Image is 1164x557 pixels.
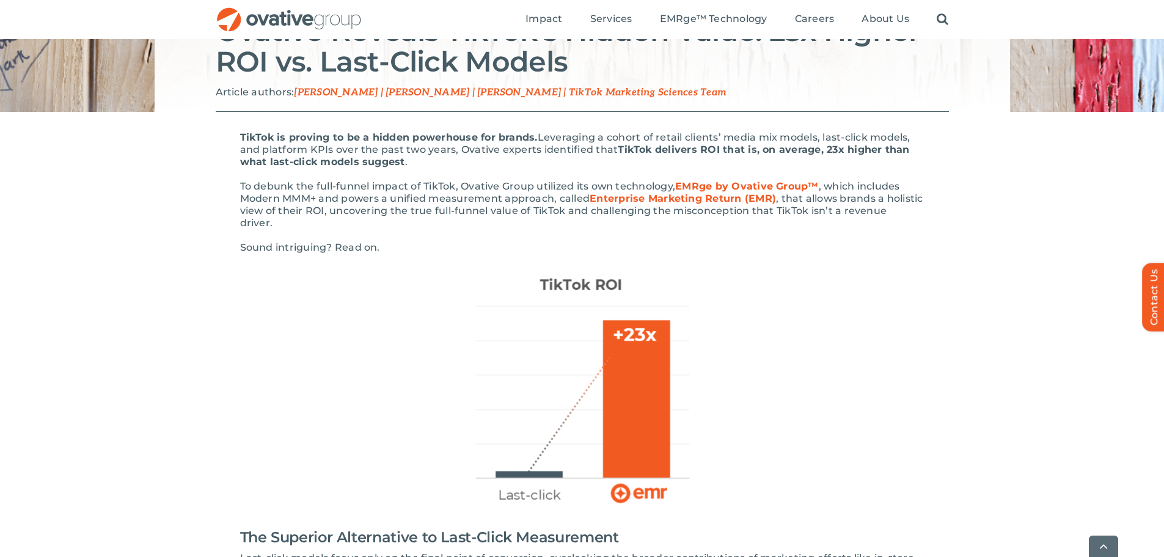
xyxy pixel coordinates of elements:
span: Leveraging a cohort of retail clients’ media mix models, last-click models, and platform KPIs ove... [240,131,910,155]
a: Search [937,13,948,26]
span: [PERSON_NAME] | [PERSON_NAME] | [PERSON_NAME] | TikTok Marketing Sciences Team [294,87,727,98]
span: , that allows brands a holistic view of their ROI, uncovering the true full-funnel value of TikTo... [240,193,923,229]
span: TikTok is proving to be a hidden powerhouse for brands. [240,131,538,143]
a: Careers [795,13,835,26]
a: OG_Full_horizontal_RGB [216,6,362,18]
span: EMRge™ Technology [660,13,767,25]
a: Impact [525,13,562,26]
a: Services [590,13,632,26]
span: About Us [862,13,909,25]
a: Enterprise Marketing Return (EMR) [590,193,776,204]
a: EMRge by Ovative Group™ [675,180,819,192]
span: Sound intriguing? Read on. [240,242,380,253]
span: Impact [525,13,562,25]
a: EMRge™ Technology [660,13,767,26]
h2: Ovative Reveals TikTok’s Hidden Value: 23x Higher ROI vs. Last-Click Models [216,16,949,77]
span: Careers [795,13,835,25]
p: Article authors: [216,86,949,99]
span: , which includes Modern MMM+ and powers a unified measurement approach, called [240,180,900,204]
a: About Us [862,13,909,26]
span: Services [590,13,632,25]
span: . [405,156,408,168]
span: To debunk the full-funnel impact of TikTok, Ovative Group utilized its own technology, [240,180,676,192]
h2: The Superior Alternative to Last-Click Measurement [240,523,924,552]
span: TikTok delivers ROI that is, on average, 23x higher than what last-click models suggest [240,144,910,168]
